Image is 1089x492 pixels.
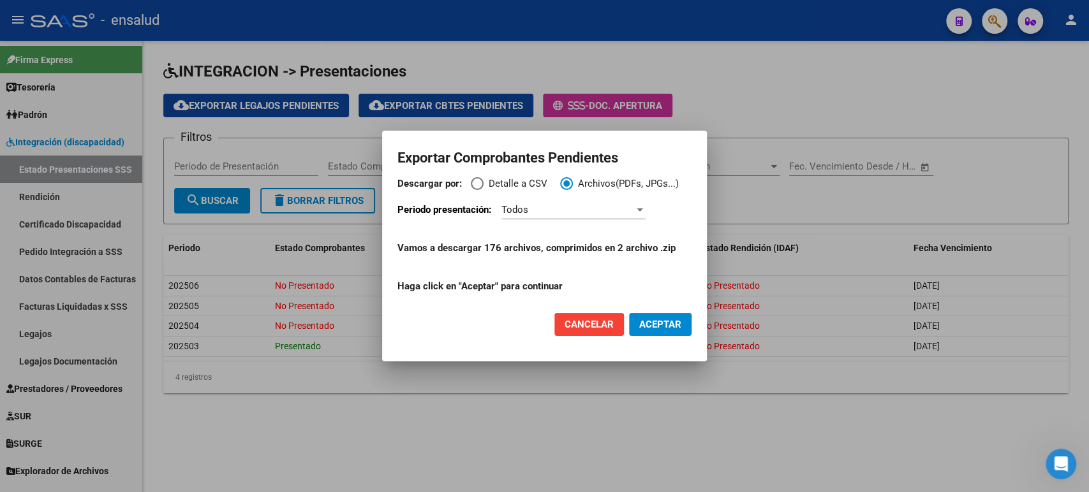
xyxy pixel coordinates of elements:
strong: Descargar por: [397,178,462,189]
iframe: Intercom live chat [1046,449,1076,479]
span: Periodo presentación: [397,204,491,215]
span: Todos [501,204,528,215]
button: ACEPTAR [629,313,692,336]
h2: Exportar Comprobantes Pendientes [397,146,692,170]
button: Cancelar [554,313,624,336]
p: Haga click en "Aceptar" para continuar [397,241,692,294]
span: ACEPTAR [639,319,681,330]
span: Detalle a CSV [484,177,547,191]
mat-radio-group: Descargar por: [397,177,692,198]
span: Cancelar [565,319,614,330]
p: Vamos a descargar 176 archivos, comprimidos en 2 archivo .zip [397,241,692,256]
span: Archivos(PDFs, JPGs...) [573,177,679,191]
